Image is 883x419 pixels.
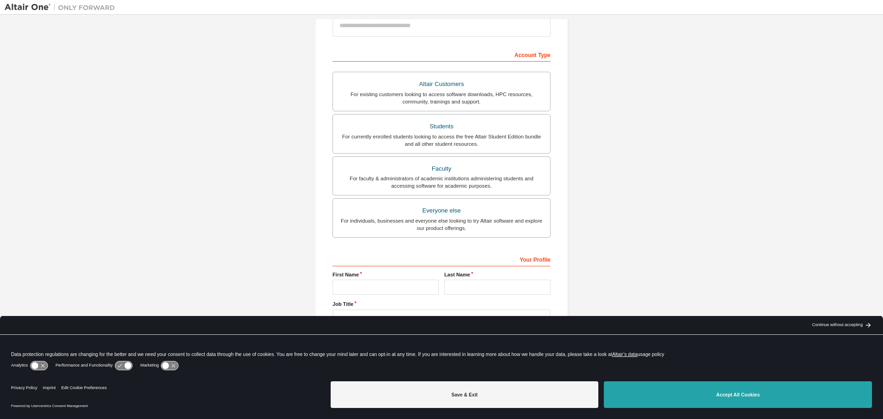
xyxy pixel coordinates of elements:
[444,271,550,278] label: Last Name
[338,162,545,175] div: Faculty
[333,47,550,62] div: Account Type
[338,91,545,105] div: For existing customers looking to access software downloads, HPC resources, community, trainings ...
[338,175,545,189] div: For faculty & administrators of academic institutions administering students and accessing softwa...
[338,133,545,148] div: For currently enrolled students looking to access the free Altair Student Edition bundle and all ...
[338,217,545,232] div: For individuals, businesses and everyone else looking to try Altair software and explore our prod...
[5,3,120,12] img: Altair One
[333,252,550,266] div: Your Profile
[338,78,545,91] div: Altair Customers
[333,300,550,308] label: Job Title
[338,204,545,217] div: Everyone else
[333,271,439,278] label: First Name
[338,120,545,133] div: Students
